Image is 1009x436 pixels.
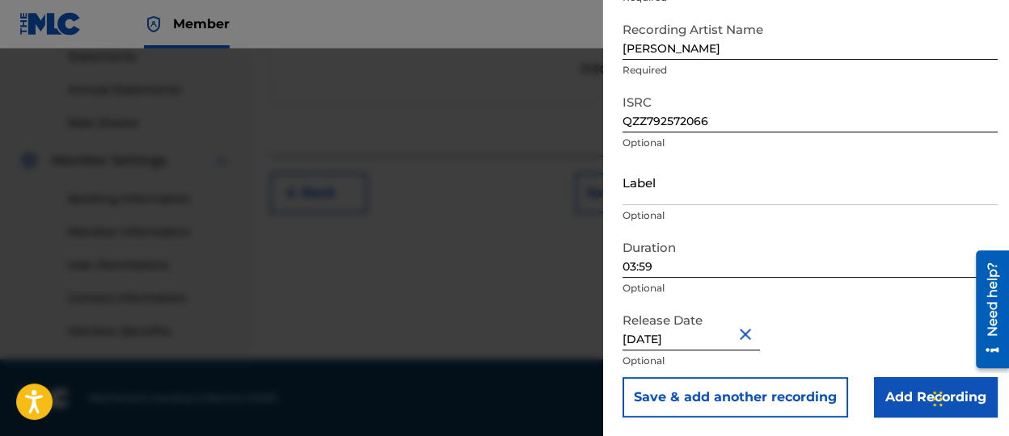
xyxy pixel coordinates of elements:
[736,309,760,358] button: Close
[623,208,998,223] p: Optional
[623,63,998,78] p: Required
[874,377,998,417] input: Add Recording
[623,354,998,368] p: Optional
[623,281,998,296] p: Optional
[19,12,82,36] img: MLC Logo
[144,15,163,34] img: Top Rightsholder
[173,15,230,33] span: Member
[623,136,998,150] p: Optional
[623,377,848,417] button: Save & add another recording
[933,375,943,423] div: Drag
[964,245,1009,375] iframe: Resource Center
[928,358,1009,436] iframe: Chat Widget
